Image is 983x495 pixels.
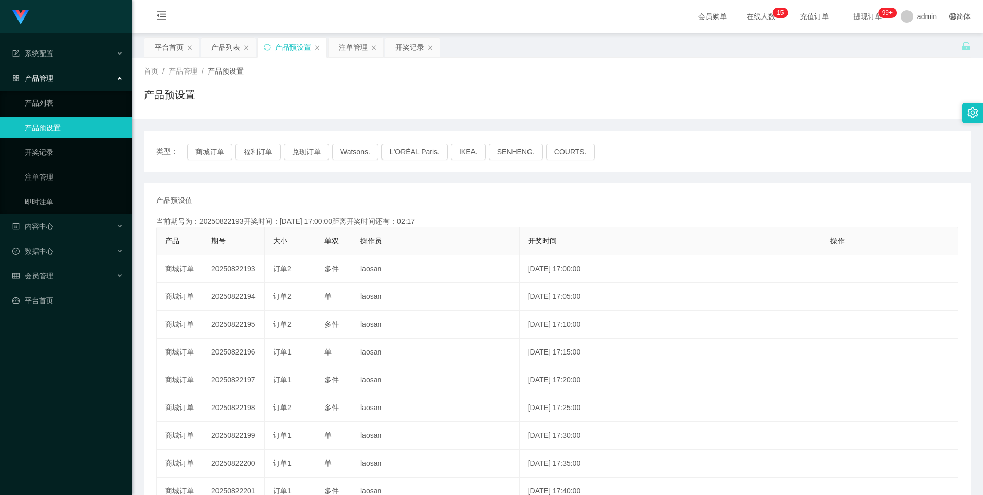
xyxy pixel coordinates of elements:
[264,44,271,51] i: 图标: sync
[949,13,956,20] i: 图标: global
[489,144,543,160] button: SENHENG.
[273,376,292,384] span: 订单1
[520,422,822,450] td: [DATE] 17:30:00
[157,311,203,339] td: 商城订单
[12,75,20,82] i: 图标: appstore-o
[324,431,332,439] span: 单
[273,459,292,467] span: 订单1
[157,339,203,366] td: 商城订单
[967,107,978,118] i: 图标: setting
[203,339,265,366] td: 20250822196
[25,191,123,212] a: 即时注单
[352,311,520,339] td: laosan
[371,45,377,51] i: 图标: close
[203,450,265,478] td: 20250822200
[157,394,203,422] td: 商城订单
[830,237,845,245] span: 操作
[144,87,195,102] h1: 产品预设置
[520,450,822,478] td: [DATE] 17:35:00
[773,8,788,18] sup: 15
[12,49,53,58] span: 系统配置
[211,237,226,245] span: 期号
[202,67,204,75] span: /
[273,403,292,412] span: 订单2
[324,487,339,495] span: 多件
[211,38,240,57] div: 产品列表
[780,8,784,18] p: 5
[187,144,232,160] button: 商城订单
[352,394,520,422] td: laosan
[520,311,822,339] td: [DATE] 17:10:00
[165,237,179,245] span: 产品
[339,38,368,57] div: 注单管理
[520,366,822,394] td: [DATE] 17:20:00
[12,50,20,57] i: 图标: form
[324,292,332,300] span: 单
[157,422,203,450] td: 商城订单
[25,142,123,163] a: 开奖记录
[395,38,424,57] div: 开奖记录
[273,264,292,273] span: 订单2
[208,67,244,75] span: 产品预设置
[273,348,292,356] span: 订单1
[528,237,557,245] span: 开奖时间
[352,422,520,450] td: laosan
[157,366,203,394] td: 商城订单
[520,255,822,283] td: [DATE] 17:00:00
[878,8,897,18] sup: 918
[203,422,265,450] td: 20250822199
[155,38,184,57] div: 平台首页
[314,45,320,51] i: 图标: close
[352,255,520,283] td: laosan
[324,237,339,245] span: 单双
[324,348,332,356] span: 单
[273,431,292,439] span: 订单1
[546,144,595,160] button: COURTS.
[777,8,780,18] p: 1
[273,487,292,495] span: 订单1
[12,272,53,280] span: 会员管理
[144,1,179,33] i: 图标: menu-fold
[273,292,292,300] span: 订单2
[203,394,265,422] td: 20250822198
[352,366,520,394] td: laosan
[235,144,281,160] button: 福利订单
[381,144,448,160] button: L'ORÉAL Paris.
[12,247,53,255] span: 数据中心
[12,290,123,311] a: 图标: dashboard平台首页
[12,272,20,279] i: 图标: table
[157,255,203,283] td: 商城订单
[162,67,165,75] span: /
[169,67,197,75] span: 产品管理
[795,13,834,20] span: 充值订单
[741,13,780,20] span: 在线人数
[144,67,158,75] span: 首页
[520,283,822,311] td: [DATE] 17:05:00
[961,42,971,51] i: 图标: unlock
[12,74,53,82] span: 产品管理
[427,45,433,51] i: 图标: close
[275,38,311,57] div: 产品预设置
[203,255,265,283] td: 20250822193
[12,223,20,230] i: 图标: profile
[451,144,486,160] button: IKEA.
[332,144,378,160] button: Watsons.
[203,311,265,339] td: 20250822195
[25,117,123,138] a: 产品预设置
[324,320,339,328] span: 多件
[203,366,265,394] td: 20250822197
[284,144,329,160] button: 兑现订单
[12,222,53,231] span: 内容中心
[848,13,887,20] span: 提现订单
[187,45,193,51] i: 图标: close
[273,320,292,328] span: 订单2
[25,93,123,113] a: 产品列表
[243,45,249,51] i: 图标: close
[324,376,339,384] span: 多件
[25,167,123,187] a: 注单管理
[352,283,520,311] td: laosan
[520,339,822,366] td: [DATE] 17:15:00
[324,403,339,412] span: 多件
[324,459,332,467] span: 单
[203,283,265,311] td: 20250822194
